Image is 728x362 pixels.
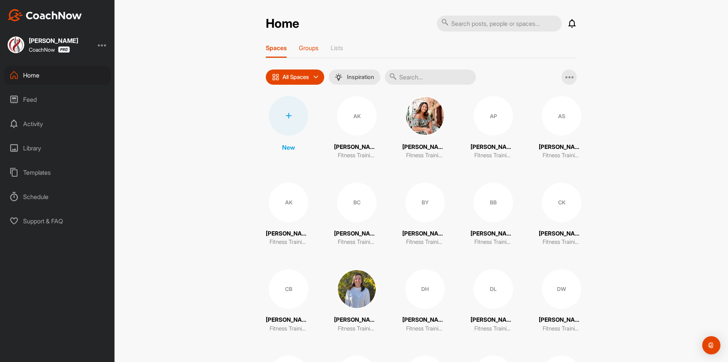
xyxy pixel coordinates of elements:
[266,16,299,31] h2: Home
[402,229,448,238] p: [PERSON_NAME]
[266,229,311,238] p: [PERSON_NAME]
[471,96,516,160] a: AP[PERSON_NAME]Fitness Training
[406,324,444,333] p: Fitness Training
[539,183,584,247] a: CK[PERSON_NAME]Fitness Training
[542,269,581,309] div: DW
[539,96,584,160] a: AS[PERSON_NAME]Fitness Training
[334,316,380,324] p: [PERSON_NAME]
[402,96,448,160] a: [PERSON_NAME]Fitness Training
[338,151,376,160] p: Fitness Training
[4,90,111,109] div: Feed
[474,238,512,247] p: Fitness Training
[405,269,445,309] div: DH
[282,143,295,152] p: New
[337,269,377,309] img: square_97c817a443d80b05f9628af25cae08d0.jpg
[266,269,311,333] a: CB[PERSON_NAME]Fitness Training
[402,269,448,333] a: DH[PERSON_NAME]Fitness Training
[543,151,581,160] p: Fitness Training
[471,316,516,324] p: [PERSON_NAME]
[405,183,445,222] div: BY
[402,183,448,247] a: BY[PERSON_NAME]Fitness Training
[471,143,516,152] p: [PERSON_NAME]
[405,96,445,136] img: square_04a5708e77d90c2eed1e93153f8cb7fa.jpg
[474,324,512,333] p: Fitness Training
[539,316,584,324] p: [PERSON_NAME]
[334,229,380,238] p: [PERSON_NAME]
[335,73,342,81] img: menuIcon
[4,114,111,133] div: Activity
[4,139,111,158] div: Library
[702,336,720,354] div: Open Intercom Messenger
[337,96,377,136] div: AK
[338,324,376,333] p: Fitness Training
[337,183,377,222] div: BC
[542,183,581,222] div: CK
[539,269,584,333] a: DW[PERSON_NAME]Fitness Training
[4,187,111,206] div: Schedule
[266,183,311,247] a: AK[PERSON_NAME]Fitness Training
[272,73,279,81] img: icon
[269,269,308,309] div: CB
[266,316,311,324] p: [PERSON_NAME]
[406,238,444,247] p: Fitness Training
[4,163,111,182] div: Templates
[29,38,78,44] div: [PERSON_NAME]
[474,269,513,309] div: DL
[29,46,70,53] div: CoachNow
[338,238,376,247] p: Fitness Training
[266,44,287,52] p: Spaces
[334,143,380,152] p: [PERSON_NAME]
[402,143,448,152] p: [PERSON_NAME]
[270,324,308,333] p: Fitness Training
[474,151,512,160] p: Fitness Training
[4,66,111,85] div: Home
[8,36,24,53] img: square_6444e1e82409e8f81ae1a30abe11846c.jpg
[437,16,562,32] input: Search posts, people or spaces...
[4,212,111,231] div: Support & FAQ
[471,229,516,238] p: [PERSON_NAME]
[402,316,448,324] p: [PERSON_NAME]
[474,96,513,136] div: AP
[334,183,380,247] a: BC[PERSON_NAME]Fitness Training
[299,44,318,52] p: Groups
[334,96,380,160] a: AK[PERSON_NAME]Fitness Training
[539,143,584,152] p: [PERSON_NAME]
[270,238,308,247] p: Fitness Training
[347,74,374,80] p: Inspiration
[269,183,308,222] div: AK
[8,9,82,21] img: CoachNow
[334,269,380,333] a: [PERSON_NAME]Fitness Training
[542,96,581,136] div: AS
[282,74,309,80] p: All Spaces
[543,238,581,247] p: Fitness Training
[471,269,516,333] a: DL[PERSON_NAME]Fitness Training
[406,151,444,160] p: Fitness Training
[385,70,476,85] input: Search...
[543,324,581,333] p: Fitness Training
[474,183,513,222] div: BB
[471,183,516,247] a: BB[PERSON_NAME]Fitness Training
[539,229,584,238] p: [PERSON_NAME]
[58,46,70,53] img: CoachNow Pro
[331,44,343,52] p: Lists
